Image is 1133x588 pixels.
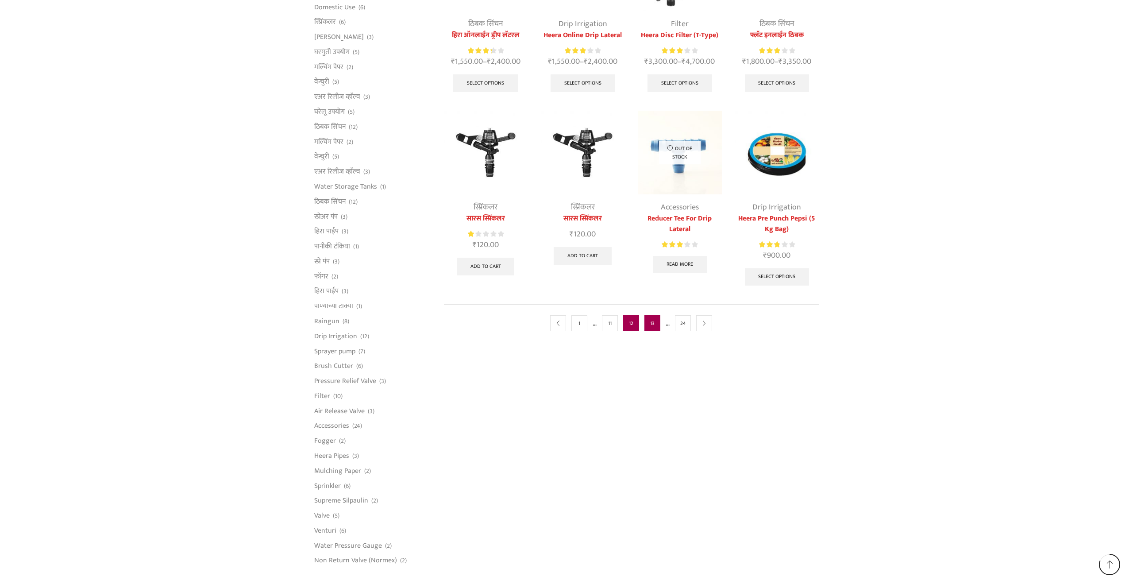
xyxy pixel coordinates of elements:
[349,197,358,206] span: (12)
[314,463,361,478] a: Mulching Paper
[314,359,353,374] a: Brush Cutter
[314,313,339,329] a: Raingun
[314,403,365,418] a: Air Release Valve
[314,134,343,149] a: मल्चिंग पेपर
[314,344,355,359] a: Sprayer pump
[745,268,809,286] a: Select options for “Heera Pre Punch Pepsi (5 Kg Bag)”
[356,362,363,371] span: (6)
[541,30,624,41] a: Heera Online Drip Lateral
[759,240,795,249] div: Rated 2.86 out of 5
[759,17,794,31] a: ठिबक सिंचन
[347,138,353,147] span: (2)
[570,228,574,241] span: ₹
[487,55,491,68] span: ₹
[662,46,683,55] span: Rated out of 5
[314,418,349,433] a: Accessories
[638,56,721,68] span: –
[778,55,782,68] span: ₹
[671,17,689,31] a: Filter
[745,74,809,92] a: Select options for “फ्लॅट इनलाईन ठिबक”
[759,46,795,55] div: Rated 3.00 out of 5
[314,269,328,284] a: फॉगर
[314,538,382,553] a: Water Pressure Gauge
[682,55,686,68] span: ₹
[662,240,698,249] div: Rated 3.00 out of 5
[358,3,365,12] span: (6)
[314,478,341,493] a: Sprinkler
[314,299,353,314] a: पाण्याच्या टाक्या
[348,108,355,116] span: (5)
[473,238,477,251] span: ₹
[314,523,336,538] a: Venturi
[735,213,819,235] a: Heera Pre Punch Pepsi (5 Kg Bag)
[314,209,338,224] a: स्प्रेअर पंप
[444,213,528,224] a: सारस स्प्रिंकलर
[352,422,362,430] span: (24)
[352,452,359,460] span: (3)
[314,239,350,254] a: पानीकी टंकिया
[644,55,678,68] bdi: 3,300.00
[314,388,330,403] a: Filter
[453,74,518,92] a: Select options for “हिरा ऑनलाईन ड्रीप लॅटरल”
[353,48,359,57] span: (5)
[565,46,587,55] span: Rated out of 5
[735,56,819,68] span: –
[363,93,370,101] span: (3)
[638,30,721,41] a: Heera Disc Filter (T-Type)
[314,284,339,299] a: हिरा पाईप
[344,482,351,491] span: (6)
[444,304,819,342] nav: Product Pagination
[653,256,707,274] a: Select options for “Reducer Tee For Drip Lateral”
[759,240,779,249] span: Rated out of 5
[314,119,346,134] a: ठिबक सिंचन
[570,228,596,241] bdi: 120.00
[314,104,345,120] a: घरेलू उपयोग
[314,553,397,565] a: Non Return Valve (Normex)
[559,17,607,31] a: Drip Irrigation
[541,213,624,224] a: सारस स्प्रिंकलर
[349,123,358,132] span: (12)
[468,17,503,31] a: ठिबक सिंचन
[314,493,368,508] a: Supreme Silpaulin
[444,111,528,194] img: saras sprinkler
[551,74,615,92] a: Select options for “Heera Online Drip Lateral”
[571,201,595,214] a: स्प्रिंकलर
[314,179,377,194] a: Water Storage Tanks
[662,240,683,249] span: Rated out of 5
[360,332,369,341] span: (12)
[314,30,364,45] a: [PERSON_NAME]
[332,77,339,86] span: (5)
[314,329,357,344] a: Drip Irrigation
[468,229,475,239] span: Rated out of 5
[314,164,360,179] a: एअर रिलीज व्हाॅल्व
[468,229,504,239] div: Rated 1.00 out of 5
[593,317,597,329] span: …
[647,74,712,92] a: Select options for “Heera Disc Filter (T-Type)”
[444,56,528,68] span: –
[380,182,386,191] span: (1)
[371,496,378,505] span: (2)
[314,224,339,239] a: हिरा पाईप
[339,526,346,535] span: (6)
[584,55,588,68] span: ₹
[759,46,781,55] span: Rated out of 5
[314,15,336,30] a: स्प्रिंकलर
[638,111,721,194] img: Reducer Tee For Drip Lateral
[661,201,699,214] a: Accessories
[331,272,338,281] span: (2)
[364,467,371,476] span: (2)
[314,59,343,74] a: मल्चिंग पेपर
[468,46,492,55] span: Rated out of 5
[343,317,349,326] span: (8)
[385,542,392,550] span: (2)
[347,63,353,72] span: (2)
[565,46,601,55] div: Rated 3.08 out of 5
[752,201,801,214] a: Drip Irrigation
[487,55,520,68] bdi: 2,400.00
[363,167,370,176] span: (3)
[644,315,660,331] a: Page 13
[742,55,746,68] span: ₹
[314,149,329,164] a: वेन्चुरी
[333,392,343,401] span: (10)
[379,377,386,386] span: (3)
